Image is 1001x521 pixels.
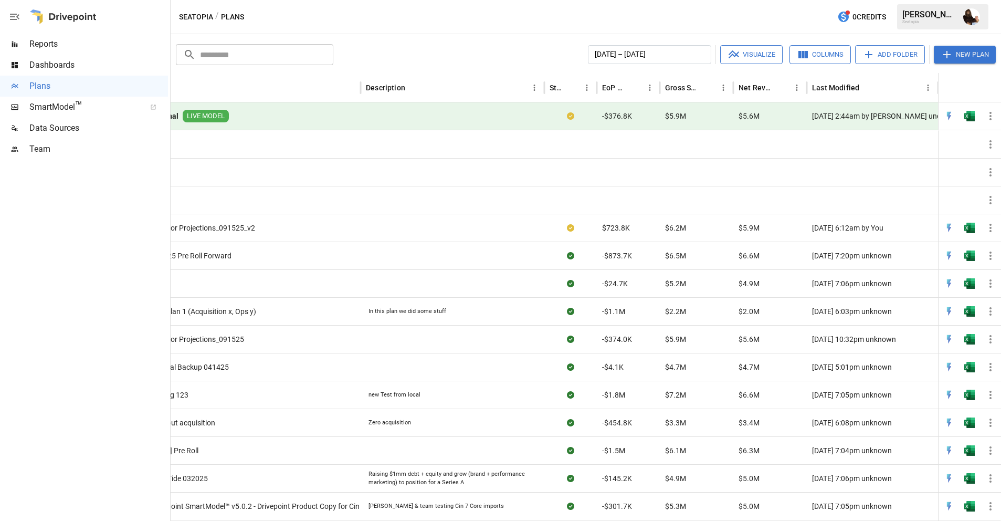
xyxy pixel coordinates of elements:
[602,334,632,345] span: -$374.0K
[789,80,804,95] button: Net Revenue column menu
[944,418,954,428] img: quick-edit-flash.b8aec18c.svg
[151,445,198,456] span: [DATE] Pre Roll
[179,11,213,24] button: Seatopia
[151,362,229,372] span: Internal Backup 041425
[944,306,954,317] img: quick-edit-flash.b8aec18c.svg
[602,445,625,456] span: -$1.5M
[739,334,760,345] span: $5.6M
[964,111,975,121] img: excel-icon.76473adf.svg
[567,278,574,289] div: Sync complete
[739,418,760,428] span: $3.4M
[963,8,980,25] div: Ryan Dranginis
[964,278,975,289] div: Open in Excel
[944,334,954,345] img: quick-edit-flash.b8aec18c.svg
[665,111,686,121] span: $5.9M
[701,80,716,95] button: Sort
[739,306,760,317] span: $2.0M
[964,278,975,289] img: excel-icon.76473adf.svg
[944,223,954,233] div: Open in Quick Edit
[944,251,954,261] div: Open in Quick Edit
[628,80,642,95] button: Sort
[944,111,954,121] img: quick-edit-flash.b8aec18c.svg
[739,390,760,400] span: $6.6M
[588,45,711,64] button: [DATE] – [DATE]
[567,473,574,484] div: Sync complete
[944,390,954,400] div: Open in Quick Edit
[602,84,627,92] div: EoP Cash
[739,501,760,512] span: $5.0M
[964,362,975,372] img: excel-icon.76473adf.svg
[944,362,954,372] img: quick-edit-flash.b8aec18c.svg
[944,445,954,456] img: quick-edit-flash.b8aec18c.svg
[944,473,954,484] img: quick-edit-flash.b8aec18c.svg
[602,111,632,121] span: -$376.8K
[964,445,975,456] div: Open in Excel
[964,111,975,121] div: Open in Excel
[934,46,996,64] button: New Plan
[921,80,935,95] button: Last Modified column menu
[29,38,168,50] span: Reports
[151,251,231,261] span: 031225 Pre Roll Forward
[833,7,890,27] button: 0Credits
[567,418,574,428] div: Sync complete
[807,297,938,325] div: [DATE] 6:03pm unknown
[964,390,975,400] div: Open in Excel
[775,80,789,95] button: Sort
[807,102,938,130] div: [DATE] 2:44am by [PERSON_NAME] undefined
[807,269,938,297] div: [DATE] 7:06pm unknown
[964,223,975,233] div: Open in Excel
[739,278,760,289] span: $4.9M
[807,242,938,269] div: [DATE] 7:20pm unknown
[75,99,82,112] span: ™
[807,409,938,436] div: [DATE] 6:08pm unknown
[964,223,975,233] img: excel-icon.76473adf.svg
[567,501,574,512] div: Sync complete
[855,45,925,64] button: Add Folder
[602,278,628,289] span: -$24.7K
[665,84,700,92] div: Gross Sales
[642,80,657,95] button: EoP Cash column menu
[964,501,975,512] div: Open in Excel
[944,418,954,428] div: Open in Quick Edit
[406,80,421,95] button: Sort
[151,501,382,512] span: Drivepoint SmartModel™ v5.0.2 - Drivepoint Product Copy for Cin 7 Core
[852,11,886,24] span: 0 Credits
[602,418,632,428] span: -$454.8K
[964,251,975,261] div: Open in Excel
[567,334,574,345] div: Sync complete
[789,45,851,64] button: Columns
[368,391,420,399] div: new Test from local
[602,390,625,400] span: -$1.8M
[665,473,686,484] span: $4.9M
[944,390,954,400] img: quick-edit-flash.b8aec18c.svg
[964,418,975,428] div: Open in Excel
[807,353,938,381] div: [DATE] 5:01pm unknown
[368,419,411,427] div: Zero acquisition
[944,278,954,289] img: quick-edit-flash.b8aec18c.svg
[944,306,954,317] div: Open in Quick Edit
[29,143,168,155] span: Team
[739,473,760,484] span: $5.0M
[29,59,168,71] span: Dashboards
[957,2,986,32] button: Ryan Dranginis
[807,464,938,492] div: [DATE] 7:06pm unknown
[807,436,938,464] div: [DATE] 7:04pm unknown
[565,80,579,95] button: Sort
[567,223,574,233] div: Your plan has changes in Excel that are not reflected in the Drivepoint Data Warehouse, select "S...
[151,306,256,317] span: Test Plan 1 (Acquisition x, Ops y)
[527,80,542,95] button: Description column menu
[807,214,938,242] div: [DATE] 6:12am by You
[567,362,574,372] div: Sync complete
[368,470,536,486] div: Raising $1mm debt + equity and grow (brand + performance marketing) to position for a Series A
[964,445,975,456] img: excel-icon.76473adf.svg
[665,418,686,428] span: $3.3M
[964,334,975,345] img: excel-icon.76473adf.svg
[665,306,686,317] span: $2.2M
[944,278,954,289] div: Open in Quick Edit
[860,80,875,95] button: Sort
[665,362,686,372] span: $4.7M
[29,122,168,134] span: Data Sources
[739,223,760,233] span: $5.9M
[567,306,574,317] div: Sync complete
[366,84,405,92] div: Description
